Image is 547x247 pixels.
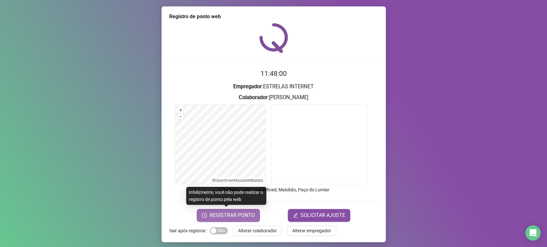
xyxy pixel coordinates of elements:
[169,13,378,20] div: Registro de ponto web
[169,93,378,102] h3: : [PERSON_NAME]
[525,225,541,241] div: Open Intercom Messenger
[169,83,378,91] h3: : ESTRELAS INTERNET
[238,227,277,234] span: Alterar colaborador
[293,213,298,218] span: edit
[215,178,242,183] a: OpenStreetMap
[301,211,345,219] span: SOLICITAR AJUSTE
[239,94,268,100] strong: Colaborador
[259,23,288,53] img: QRPoint
[210,211,255,219] span: REGISTRAR PONTO
[178,107,184,113] button: +
[178,114,184,120] button: –
[261,70,287,77] time: 11:48:00
[233,226,282,236] button: Alterar colaborador
[169,226,210,236] label: Sair após registrar
[212,178,264,183] li: © contributors.
[287,226,336,236] button: Alterar empregador
[288,209,350,222] button: editSOLICITAR AJUSTE
[186,187,266,205] div: Infelizmente, você não pode realizar o registro de ponto pela web
[233,84,262,90] strong: Empregador
[197,209,260,222] button: REGISTRAR PONTO
[202,213,207,218] span: clock-circle
[169,186,378,193] p: Endereço aprox. : undefined, Maiobão, Paço do Lumiar
[292,227,331,234] span: Alterar empregador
